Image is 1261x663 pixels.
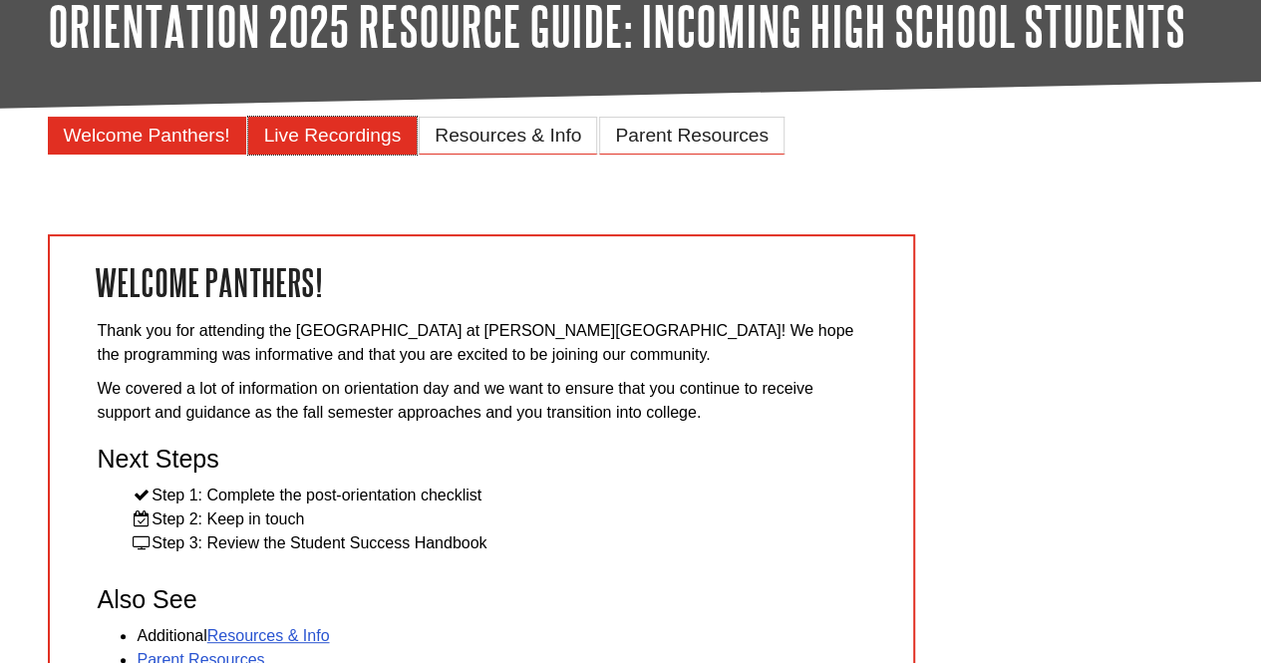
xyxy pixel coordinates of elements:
[64,125,230,146] span: Welcome Panthers!
[97,377,864,425] p: We covered a lot of information on orientation day and we want to ensure that you continue to rec...
[97,585,864,614] h3: Also See
[599,117,785,154] a: Parent Resources
[132,531,865,555] li: Step 3: Review the Student Success Handbook
[419,117,597,154] a: Resources & Info
[97,319,864,367] p: Thank you for attending the [GEOGRAPHIC_DATA] at [PERSON_NAME][GEOGRAPHIC_DATA]! We hope the prog...
[207,627,330,644] a: Resources & Info
[97,445,864,474] h3: Next Steps
[615,125,769,146] span: Parent Resources
[132,507,865,531] li: Step 2: Keep in touch
[137,624,864,648] li: Additional
[435,125,581,146] span: Resources & Info
[132,484,865,507] li: Step 1: Complete the post-orientation checklist
[48,115,1214,153] div: Guide Pages
[248,117,418,154] a: Live Recordings
[48,117,246,154] a: Welcome Panthers!
[87,256,874,309] h2: Welcome Panthers!
[264,125,402,146] span: Live Recordings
